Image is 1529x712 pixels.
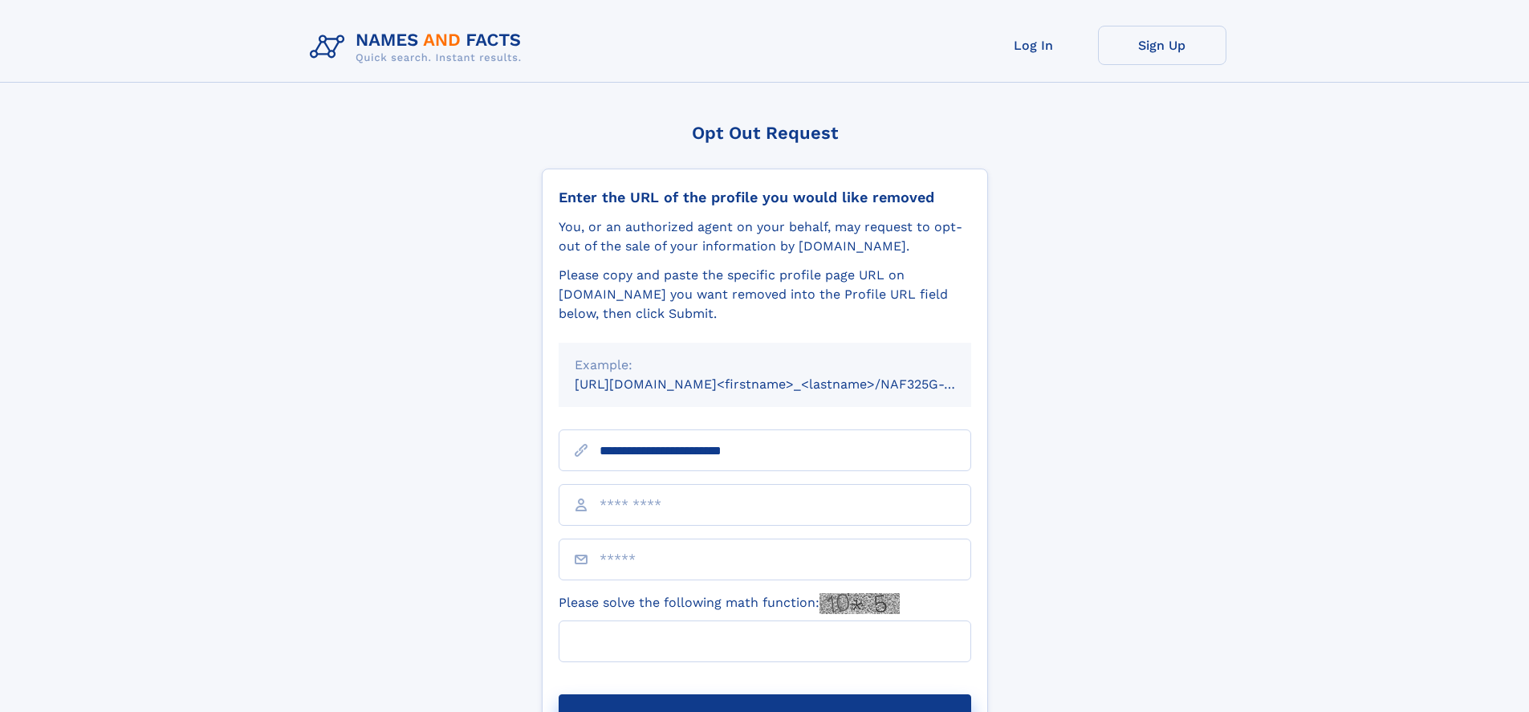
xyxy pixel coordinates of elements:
div: You, or an authorized agent on your behalf, may request to opt-out of the sale of your informatio... [559,218,971,256]
small: [URL][DOMAIN_NAME]<firstname>_<lastname>/NAF325G-xxxxxxxx [575,376,1002,392]
label: Please solve the following math function: [559,593,900,614]
div: Opt Out Request [542,123,988,143]
img: Logo Names and Facts [303,26,535,69]
div: Example: [575,356,955,375]
a: Sign Up [1098,26,1226,65]
div: Please copy and paste the specific profile page URL on [DOMAIN_NAME] you want removed into the Pr... [559,266,971,323]
div: Enter the URL of the profile you would like removed [559,189,971,206]
a: Log In [970,26,1098,65]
